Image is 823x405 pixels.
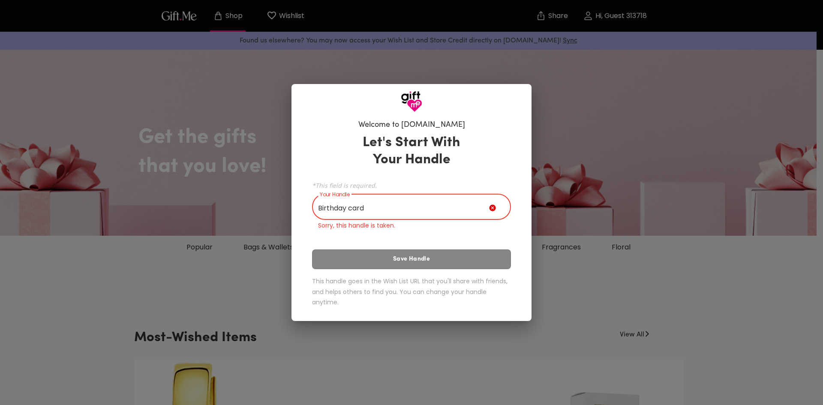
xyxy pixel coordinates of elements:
input: Your Handle [312,196,489,220]
h6: This handle goes in the Wish List URL that you'll share with friends, and helps others to find yo... [312,276,511,308]
h6: Welcome to [DOMAIN_NAME] [358,120,465,130]
span: *This field is required. [312,181,511,189]
img: GiftMe Logo [401,91,422,112]
p: Sorry, this handle is taken. [318,221,505,230]
h3: Let's Start With Your Handle [352,134,471,168]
